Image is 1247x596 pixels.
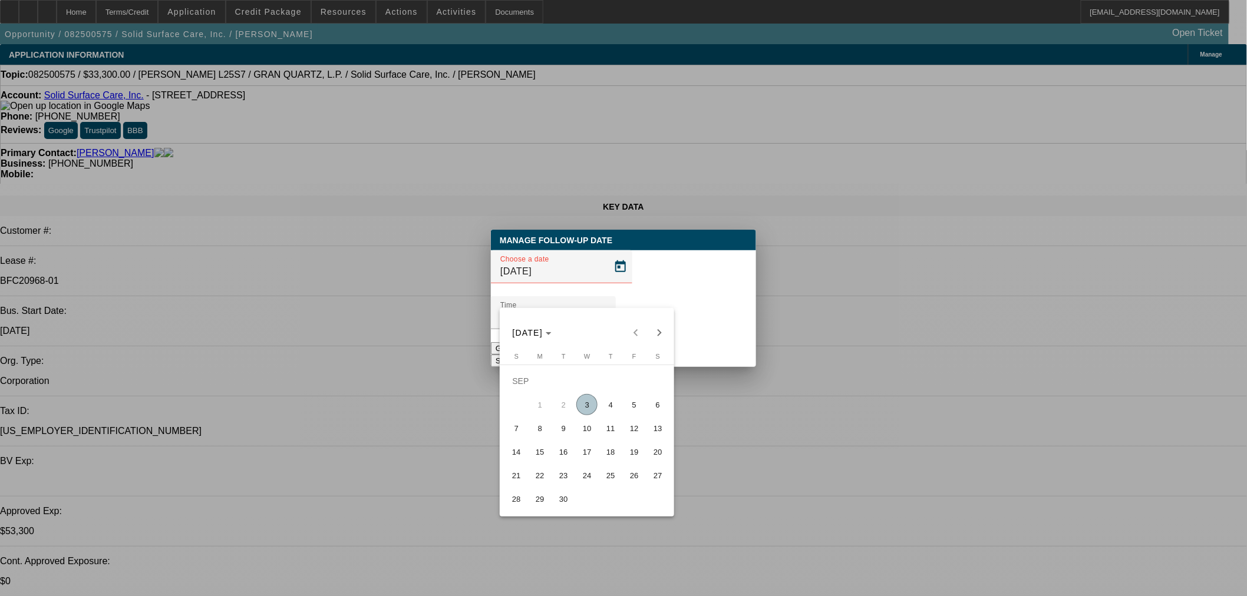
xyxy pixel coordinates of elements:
span: 6 [647,394,668,415]
button: September 29, 2025 [528,487,552,511]
button: September 9, 2025 [552,416,575,440]
button: September 6, 2025 [646,393,669,416]
span: 30 [553,488,574,509]
span: 2 [553,394,574,415]
button: September 21, 2025 [504,463,528,487]
button: September 7, 2025 [504,416,528,440]
td: SEP [504,369,669,393]
button: September 3, 2025 [575,393,599,416]
span: 21 [506,465,527,486]
button: September 2, 2025 [552,393,575,416]
span: 1 [529,394,550,415]
button: September 13, 2025 [646,416,669,440]
button: September 15, 2025 [528,440,552,463]
button: September 17, 2025 [575,440,599,463]
span: 7 [506,418,527,439]
span: 28 [506,488,527,509]
button: September 4, 2025 [599,393,622,416]
span: 9 [553,418,574,439]
span: 10 [576,418,598,439]
button: September 24, 2025 [575,463,599,487]
span: 26 [623,465,645,486]
span: 16 [553,441,574,462]
button: September 18, 2025 [599,440,622,463]
span: 8 [529,418,550,439]
button: September 22, 2025 [528,463,552,487]
span: 29 [529,488,550,509]
button: September 20, 2025 [646,440,669,463]
button: September 5, 2025 [622,393,646,416]
span: 23 [553,465,574,486]
button: September 16, 2025 [552,440,575,463]
button: September 28, 2025 [504,487,528,511]
span: T [609,353,613,360]
button: Next month [648,321,671,345]
button: September 10, 2025 [575,416,599,440]
span: 22 [529,465,550,486]
span: 5 [623,394,645,415]
button: Choose month and year [508,322,557,343]
span: 18 [600,441,621,462]
span: 27 [647,465,668,486]
button: September 27, 2025 [646,463,669,487]
button: September 11, 2025 [599,416,622,440]
span: 19 [623,441,645,462]
button: September 19, 2025 [622,440,646,463]
span: F [632,353,636,360]
span: 3 [576,394,598,415]
span: M [537,353,543,360]
span: 13 [647,418,668,439]
span: 15 [529,441,550,462]
button: September 26, 2025 [622,463,646,487]
span: T [562,353,566,360]
span: 14 [506,441,527,462]
span: 25 [600,465,621,486]
button: September 1, 2025 [528,393,552,416]
span: [DATE] [513,328,543,337]
span: 12 [623,418,645,439]
span: 20 [647,441,668,462]
span: W [584,353,590,360]
button: September 30, 2025 [552,487,575,511]
span: S [656,353,660,360]
span: S [514,353,519,360]
span: 11 [600,418,621,439]
span: 4 [600,394,621,415]
button: September 14, 2025 [504,440,528,463]
span: 24 [576,465,598,486]
button: September 12, 2025 [622,416,646,440]
button: September 23, 2025 [552,463,575,487]
button: September 25, 2025 [599,463,622,487]
button: September 8, 2025 [528,416,552,440]
span: 17 [576,441,598,462]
